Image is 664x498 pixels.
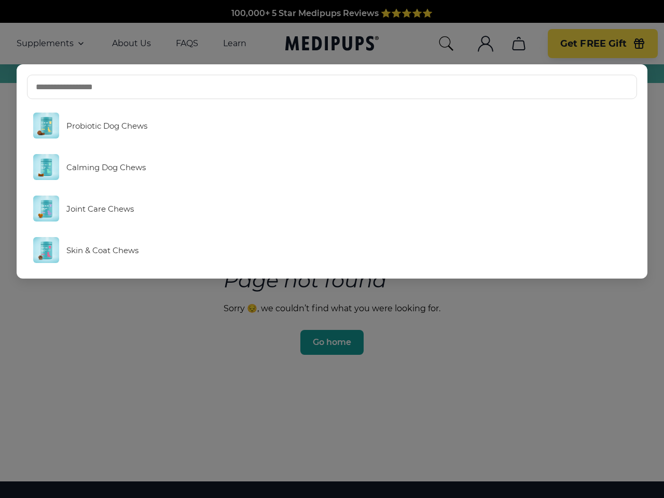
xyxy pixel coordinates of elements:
[27,149,637,185] a: Calming Dog Chews
[33,196,59,222] img: Joint Care Chews
[66,204,134,214] span: Joint Care Chews
[27,232,637,268] a: Skin & Coat Chews
[33,154,59,180] img: Calming Dog Chews
[66,121,147,131] span: Probiotic Dog Chews
[33,237,59,263] img: Skin & Coat Chews
[27,107,637,144] a: Probiotic Dog Chews
[27,190,637,227] a: Joint Care Chews
[33,113,59,139] img: Probiotic Dog Chews
[66,162,146,172] span: Calming Dog Chews
[66,245,139,255] span: Skin & Coat Chews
